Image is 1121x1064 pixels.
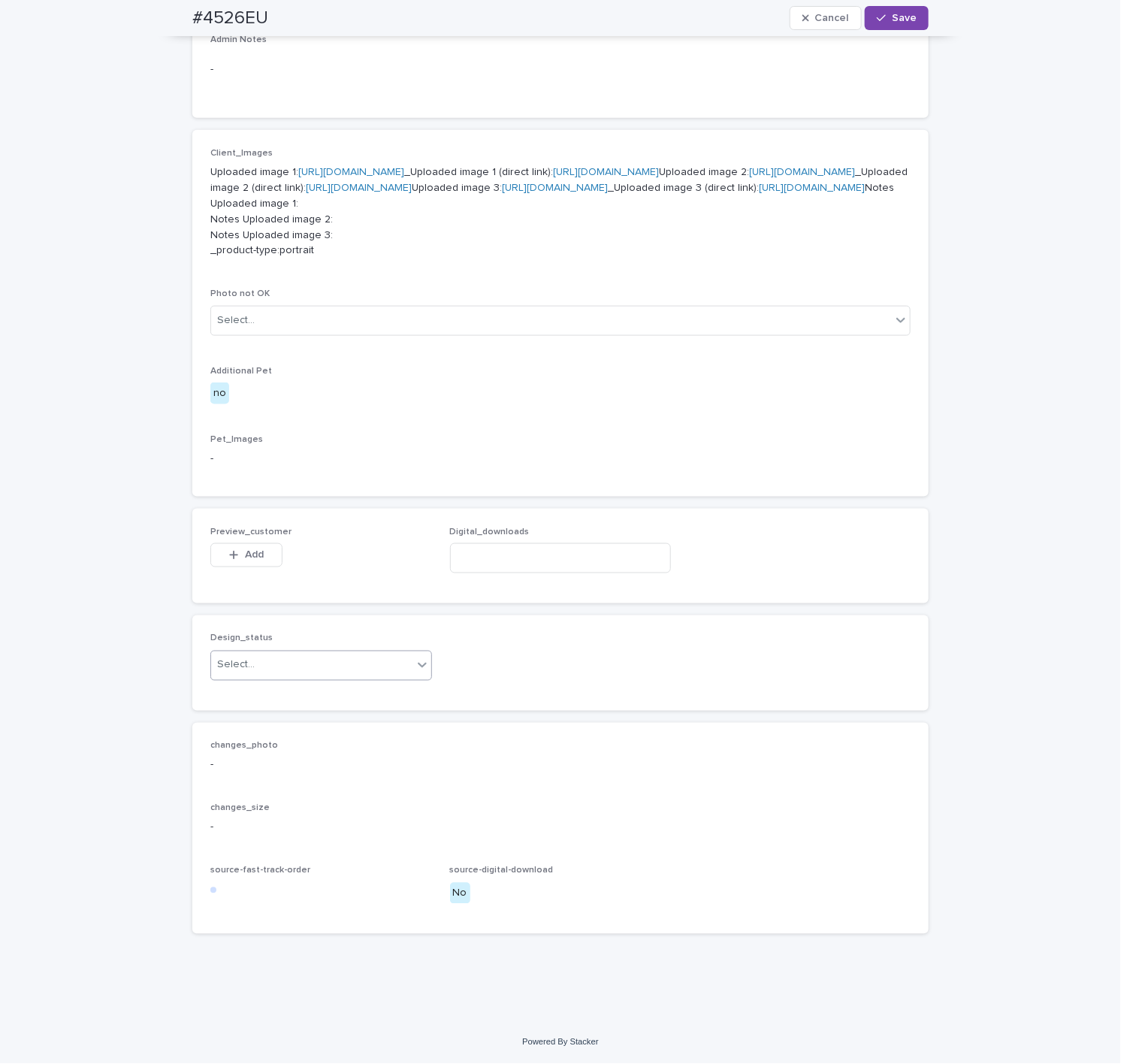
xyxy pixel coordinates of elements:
span: Pet_Images [210,435,263,444]
span: Add [245,550,264,561]
div: Select... [217,657,255,673]
button: Save [865,6,929,30]
span: source-digital-download [450,866,554,875]
div: No [450,883,470,905]
span: Additional Pet [210,367,272,376]
p: - [210,820,911,836]
a: [URL][DOMAIN_NAME] [298,167,404,177]
button: Add [210,543,283,567]
span: changes_photo [210,742,278,751]
span: Design_status [210,634,273,643]
div: no [210,382,229,404]
a: [URL][DOMAIN_NAME] [553,167,659,177]
h2: #4526EU [192,8,268,29]
a: [URL][DOMAIN_NAME] [306,183,412,193]
p: - [210,757,911,773]
a: Powered By Stacker [522,1038,598,1047]
p: Uploaded image 1: _Uploaded image 1 (direct link): Uploaded image 2: _Uploaded image 2 (direct li... [210,165,911,258]
span: Admin Notes [210,35,267,44]
a: [URL][DOMAIN_NAME] [759,183,865,193]
p: - [210,451,911,467]
span: source-fast-track-order [210,866,310,875]
p: - [210,62,911,77]
span: Save [892,13,917,23]
a: [URL][DOMAIN_NAME] [749,167,855,177]
div: Select... [217,313,255,328]
span: Photo not OK [210,289,270,298]
span: Cancel [815,13,849,23]
span: Digital_downloads [450,527,530,537]
span: Preview_customer [210,527,292,537]
button: Cancel [790,6,862,30]
a: [URL][DOMAIN_NAME] [502,183,608,193]
span: changes_size [210,804,270,813]
span: Client_Images [210,149,273,158]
